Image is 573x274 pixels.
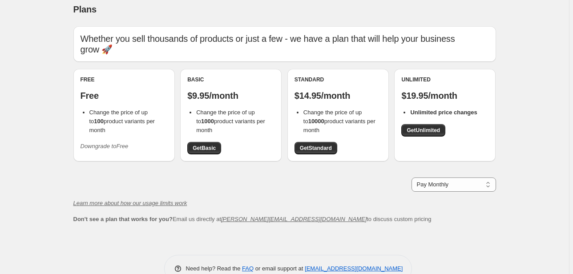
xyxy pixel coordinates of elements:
[81,33,489,55] p: Whether you sell thousands of products or just a few - we have a plan that will help your busines...
[300,145,332,152] span: Get Standard
[401,90,488,101] p: $19.95/month
[73,216,173,222] b: Don't see a plan that works for you?
[94,118,104,125] b: 100
[187,90,274,101] p: $9.95/month
[401,124,445,137] a: GetUnlimited
[295,142,337,154] a: GetStandard
[295,90,382,101] p: $14.95/month
[81,143,129,149] i: Downgrade to Free
[187,76,274,83] div: Basic
[196,109,265,133] span: Change the price of up to product variants per month
[187,142,221,154] a: GetBasic
[186,265,242,272] span: Need help? Read the
[242,265,254,272] a: FAQ
[73,216,432,222] span: Email us directly at to discuss custom pricing
[308,118,324,125] b: 10000
[73,200,187,206] a: Learn more about how our usage limits work
[89,109,155,133] span: Change the price of up to product variants per month
[410,109,477,116] b: Unlimited price changes
[193,145,216,152] span: Get Basic
[303,109,375,133] span: Change the price of up to product variants per month
[401,76,488,83] div: Unlimited
[81,76,168,83] div: Free
[221,216,367,222] a: [PERSON_NAME][EMAIL_ADDRESS][DOMAIN_NAME]
[305,265,403,272] a: [EMAIL_ADDRESS][DOMAIN_NAME]
[407,127,440,134] span: Get Unlimited
[75,139,134,153] button: Downgrade toFree
[81,90,168,101] p: Free
[295,76,382,83] div: Standard
[201,118,214,125] b: 1000
[254,265,305,272] span: or email support at
[73,4,97,14] span: Plans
